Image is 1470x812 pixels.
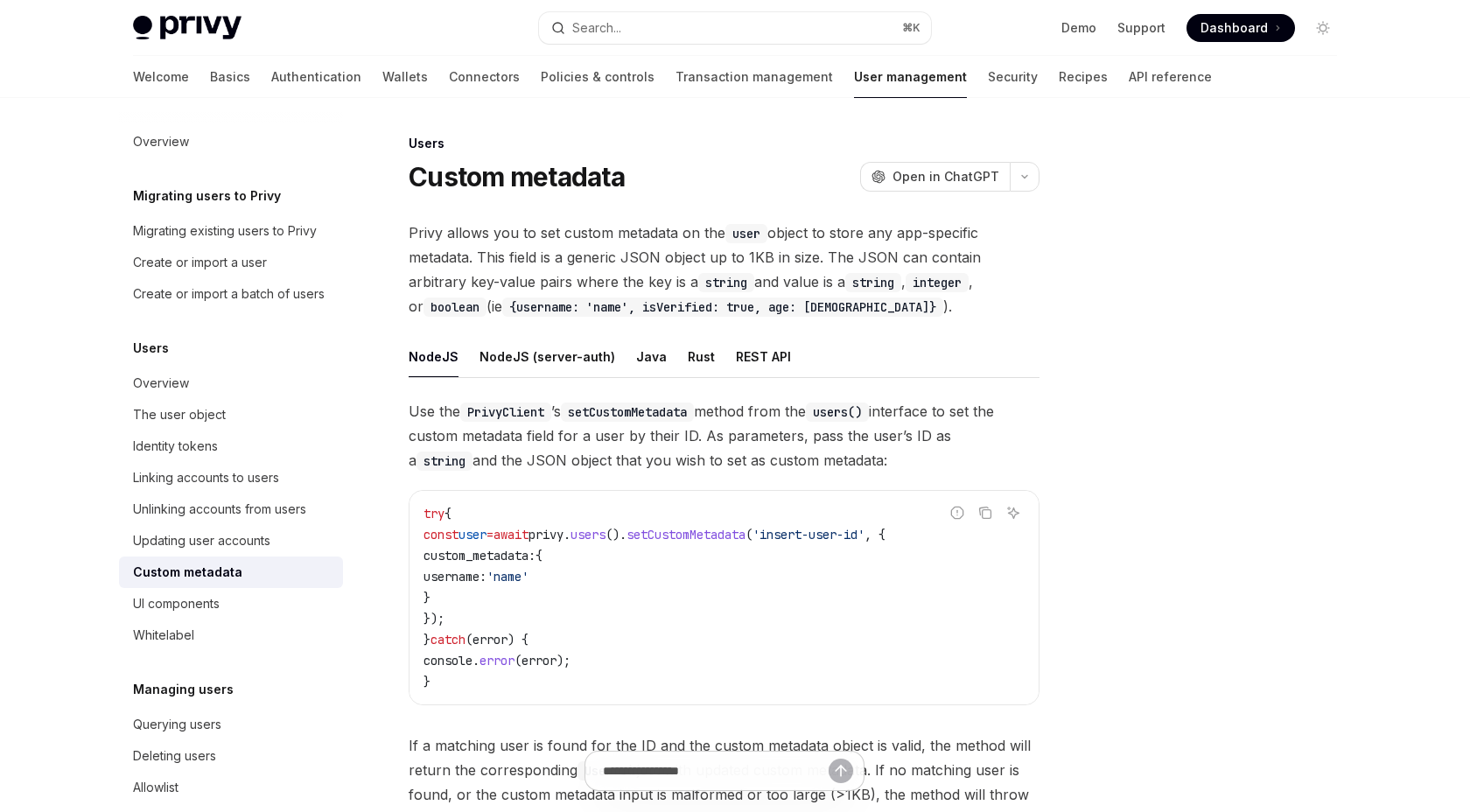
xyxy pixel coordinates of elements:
code: boolean [423,297,486,317]
span: await [493,527,528,542]
span: setCustomMetadata [626,527,745,542]
span: privy [528,527,563,542]
div: Migrating existing users to Privy [133,220,317,241]
span: error [472,632,507,647]
span: ( [514,653,521,668]
code: string [416,451,472,471]
code: PrivyClient [460,402,551,422]
span: } [423,674,430,689]
span: ); [556,653,570,668]
span: , { [864,527,885,542]
span: = [486,527,493,542]
span: Dashboard [1200,19,1268,37]
h1: Custom metadata [409,161,625,192]
div: Custom metadata [133,562,242,583]
div: Create or import a batch of users [133,283,325,304]
span: (). [605,527,626,542]
a: Transaction management [675,56,833,98]
a: Deleting users [119,740,343,772]
a: Basics [210,56,250,98]
a: Demo [1061,19,1096,37]
div: Linking accounts to users [133,467,279,488]
button: Report incorrect code [946,501,969,524]
span: . [472,653,479,668]
span: { [535,548,542,563]
h5: Managing users [133,679,234,700]
a: Create or import a user [119,247,343,278]
a: Updating user accounts [119,525,343,556]
div: Allowlist [133,777,178,798]
div: Whitelabel [133,625,194,646]
span: console [423,653,472,668]
button: NodeJS [409,336,458,377]
div: Overview [133,131,189,152]
button: Open in ChatGPT [860,162,1010,192]
div: Updating user accounts [133,530,270,551]
h5: Migrating users to Privy [133,185,281,206]
a: Wallets [382,56,428,98]
span: username: [423,569,486,584]
code: integer [906,273,969,292]
span: custom_metadata: [423,548,535,563]
span: Privy allows you to set custom metadata on the object to store any app-specific metadata. This fi... [409,220,1039,318]
div: Users [409,135,1039,152]
a: Authentication [271,56,361,98]
a: Overview [119,126,343,157]
a: Create or import a batch of users [119,278,343,310]
div: Querying users [133,714,221,735]
code: {username: 'name', isVerified: true, age: [DEMOGRAPHIC_DATA]} [502,297,943,317]
div: UI components [133,593,220,614]
a: Policies & controls [541,56,654,98]
span: ( [465,632,472,647]
div: Deleting users [133,745,216,766]
span: ⌘ K [902,21,920,35]
a: Dashboard [1186,14,1295,42]
code: user [725,224,767,243]
a: Recipes [1059,56,1108,98]
div: Create or import a user [133,252,267,273]
a: Unlinking accounts from users [119,493,343,525]
span: Use the ’s method from the interface to set the custom metadata field for a user by their ID. As ... [409,399,1039,472]
a: The user object [119,399,343,430]
button: Ask AI [1002,501,1025,524]
button: Rust [688,336,715,377]
button: REST API [736,336,791,377]
a: Whitelabel [119,619,343,651]
span: users [570,527,605,542]
div: Identity tokens [133,436,218,457]
a: Querying users [119,709,343,740]
a: User management [854,56,967,98]
a: Migrating existing users to Privy [119,215,343,247]
input: Ask a question... [603,752,829,790]
span: 'name' [486,569,528,584]
code: setCustomMetadata [561,402,694,422]
span: . [563,527,570,542]
a: API reference [1129,56,1212,98]
button: Java [636,336,667,377]
a: Security [988,56,1038,98]
a: Linking accounts to users [119,462,343,493]
span: } [423,632,430,647]
button: Send message [829,759,853,783]
span: error [521,653,556,668]
span: { [444,506,451,521]
a: Connectors [449,56,520,98]
h5: Users [133,338,169,359]
a: Custom metadata [119,556,343,588]
button: Toggle dark mode [1309,14,1337,42]
button: Copy the contents from the code block [974,501,997,524]
div: Search... [572,17,621,38]
code: string [845,273,901,292]
span: const [423,527,458,542]
a: Overview [119,367,343,399]
code: string [698,273,754,292]
a: Welcome [133,56,189,98]
span: Open in ChatGPT [892,168,999,185]
button: Open search [539,12,931,44]
div: Overview [133,373,189,394]
span: ) { [507,632,528,647]
span: user [458,527,486,542]
img: light logo [133,16,241,40]
code: users() [806,402,869,422]
a: Identity tokens [119,430,343,462]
